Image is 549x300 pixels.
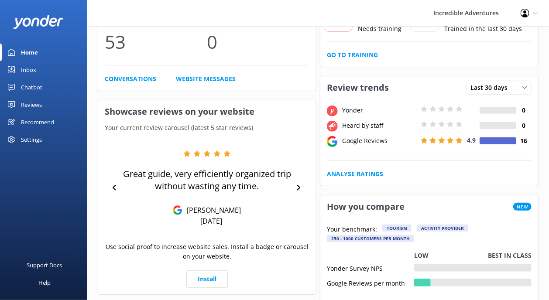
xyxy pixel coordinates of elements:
[21,61,36,78] div: Inbox
[327,279,414,286] div: Google Reviews per month
[327,235,414,242] div: 250 - 1000 customers per month
[21,78,42,96] div: Chatbot
[327,264,414,272] div: Yonder Survey NPS
[21,44,38,61] div: Home
[320,76,395,99] h3: Review trends
[173,205,182,215] img: Google Reviews
[327,50,378,60] a: Go to Training
[207,27,310,56] p: 0
[340,106,419,115] div: Yonder
[358,24,401,34] p: Needs training
[488,251,532,260] p: Best in class
[320,195,411,218] h3: How you compare
[414,251,429,260] p: Low
[516,106,532,115] h4: 0
[21,131,42,148] div: Settings
[27,256,62,274] div: Support Docs
[105,242,309,262] p: Use social proof to increase website sales. Install a badge or carousel on your website.
[200,216,222,226] p: [DATE]
[513,203,532,211] span: New
[13,15,63,29] img: yonder-white-logo.png
[38,274,51,291] div: Help
[516,121,532,130] h4: 0
[327,225,377,235] p: Your benchmark:
[105,27,207,56] p: 53
[176,74,236,84] a: Website Messages
[21,96,42,113] div: Reviews
[98,123,316,133] p: Your current review carousel (latest 5 star reviews)
[21,113,54,131] div: Recommend
[122,168,293,192] p: Great guide, very efficiently organized trip without wasting any time.
[382,225,412,232] div: Tourism
[444,24,522,34] p: Trained in the last 30 days
[182,205,241,215] p: [PERSON_NAME]
[470,83,513,92] span: Last 30 days
[417,225,468,232] div: Activity Provider
[340,136,419,146] div: Google Reviews
[105,74,156,84] a: Conversations
[340,121,419,130] div: Heard by staff
[327,169,383,179] a: Analyse Ratings
[516,136,532,146] h4: 16
[98,100,316,123] h3: Showcase reviews on your website
[467,136,476,144] span: 4.9
[186,270,228,288] a: Install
